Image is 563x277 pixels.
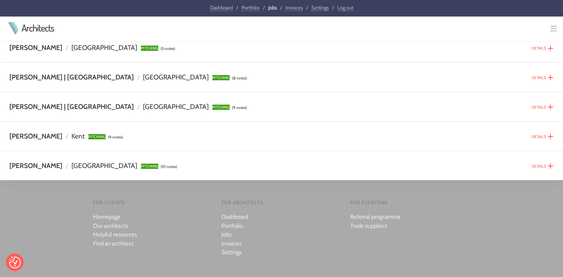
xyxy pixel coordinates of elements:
span: / [236,4,238,11]
a: Find an architect [93,240,133,247]
a: Our architects [93,222,128,229]
span: PITCHING [212,75,230,80]
span: (9 notes) [108,135,123,140]
a: Click to view details [547,43,554,50]
span: [GEOGRAPHIC_DATA] [143,73,209,81]
a: DETAILS [532,164,546,169]
a: Referral programme [350,213,400,220]
span: [PERSON_NAME] [9,132,62,140]
span: [PERSON_NAME] | [GEOGRAPHIC_DATA] [9,102,134,111]
span: / [66,163,68,170]
a: Jobs [221,231,232,238]
span: / [280,4,282,11]
a: Jobs [268,4,277,11]
a: Portfolio [221,222,243,229]
a: Helpful resources [93,231,137,238]
span: PITCHING [88,134,106,139]
span: [GEOGRAPHIC_DATA] [71,43,137,52]
span: PITCHING [212,105,230,110]
img: DETAILS [547,74,554,81]
span: / [66,133,68,140]
a: Dashboard [210,4,233,11]
img: DETAILS [547,45,554,52]
span: / [66,44,68,52]
h4: For Clients [93,199,209,206]
span: / [263,4,265,11]
button: Consent Preferences [9,257,21,268]
a: Click to view details [547,161,554,168]
a: DETAILS [532,105,546,110]
a: Architects [22,23,54,33]
a: Click to view details [547,102,554,109]
span: / [306,4,308,11]
a: DETAILS [532,134,546,139]
img: Revisit consent button [9,257,21,268]
span: (10 notes) [161,164,177,169]
span: (5 notes) [161,46,175,51]
h4: For everyone [350,199,466,206]
a: Invoices [285,4,303,11]
a: Trade suppliers [350,222,387,229]
a: DETAILS [532,46,546,51]
img: DETAILS [547,163,554,169]
a: Invoices [221,240,241,247]
a: Settings [221,249,241,256]
a: DETAILS [532,75,546,80]
span: PITCHING [141,46,158,51]
span: [PERSON_NAME] | [GEOGRAPHIC_DATA] [9,73,134,81]
span: Kent [71,132,85,140]
span: (8 notes) [232,76,247,81]
span: PITCHING [141,164,158,169]
a: Settings [311,4,329,11]
img: DETAILS [547,133,554,140]
a: Click to view details [547,132,554,139]
h4: For Architects [221,199,337,206]
img: Architects [6,22,20,34]
span: / [332,4,334,11]
a: Dashboard [221,213,248,220]
span: [GEOGRAPHIC_DATA] [71,161,137,170]
span: [PERSON_NAME] [9,161,62,170]
span: / [137,74,139,81]
span: [GEOGRAPHIC_DATA] [143,102,209,111]
span: [PERSON_NAME] [9,43,62,52]
span: (9 notes) [232,105,247,110]
a: Homepage [93,213,121,220]
a: Log out [337,4,353,11]
a: Click to view details [547,73,554,80]
span: / [137,103,139,111]
a: Portfolio [241,4,260,11]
